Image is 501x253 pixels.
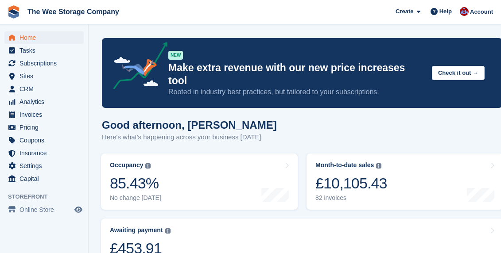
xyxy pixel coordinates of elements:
a: Preview store [73,204,84,215]
span: Help [439,7,452,16]
span: Sites [19,70,73,82]
button: Check it out → [432,66,485,80]
span: Invoices [19,108,73,121]
span: Online Store [19,203,73,216]
a: menu [4,83,84,95]
span: Home [19,31,73,44]
img: icon-info-grey-7440780725fd019a000dd9b08b2336e03edf1995a4989e88bcd33f0948082b44.svg [165,228,171,234]
span: Pricing [19,121,73,134]
span: Insurance [19,147,73,159]
a: menu [4,108,84,121]
a: menu [4,121,84,134]
a: menu [4,57,84,69]
p: Rooted in industry best practices, but tailored to your subscriptions. [168,87,425,97]
a: The Wee Storage Company [24,4,123,19]
div: 82 invoices [315,194,387,202]
a: menu [4,70,84,82]
p: Make extra revenue with our new price increases tool [168,61,425,87]
div: Occupancy [110,161,143,169]
div: Awaiting payment [110,226,163,234]
span: Create [396,7,413,16]
a: Occupancy 85.43% No change [DATE] [101,153,298,210]
img: icon-info-grey-7440780725fd019a000dd9b08b2336e03edf1995a4989e88bcd33f0948082b44.svg [376,163,381,169]
span: Account [470,8,493,16]
a: menu [4,147,84,159]
span: Coupons [19,134,73,146]
span: Tasks [19,44,73,57]
span: Analytics [19,96,73,108]
a: menu [4,96,84,108]
span: Capital [19,172,73,185]
div: 85.43% [110,174,161,192]
div: No change [DATE] [110,194,161,202]
a: menu [4,172,84,185]
a: menu [4,31,84,44]
div: £10,105.43 [315,174,387,192]
span: Storefront [8,192,88,201]
div: NEW [168,51,183,60]
div: Month-to-date sales [315,161,374,169]
span: Settings [19,160,73,172]
img: icon-info-grey-7440780725fd019a000dd9b08b2336e03edf1995a4989e88bcd33f0948082b44.svg [145,163,151,169]
img: price-adjustments-announcement-icon-8257ccfd72463d97f412b2fc003d46551f7dbcb40ab6d574587a9cd5c0d94... [106,42,168,92]
h1: Good afternoon, [PERSON_NAME] [102,119,277,131]
img: Scott Ritchie [460,7,469,16]
p: Here's what's happening across your business [DATE] [102,132,277,142]
span: CRM [19,83,73,95]
a: menu [4,203,84,216]
a: menu [4,44,84,57]
img: stora-icon-8386f47178a22dfd0bd8f6a31ec36ba5ce8667c1dd55bd0f319d3a0aa187defe.svg [7,5,20,19]
a: menu [4,160,84,172]
a: menu [4,134,84,146]
span: Subscriptions [19,57,73,69]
